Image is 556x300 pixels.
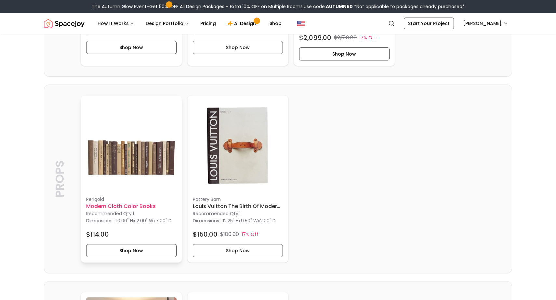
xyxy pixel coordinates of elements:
[86,41,177,54] button: Shop Now
[86,230,109,239] h4: $114.00
[86,217,113,225] p: Dimensions:
[193,196,283,202] p: Pottery Barn
[140,17,194,30] button: Design Portfolio
[187,95,289,263] a: Louis Vuitton The Birth of Modern Luxury Coffee Table Book imagePottery BarnLouis Vuitton The Bir...
[187,95,289,263] div: Louis Vuitton The Birth of Modern Luxury Coffee Table Book
[193,217,220,225] p: Dimensions:
[326,3,353,10] b: AUTUMN50
[334,34,357,42] p: $2,518.80
[193,210,283,217] p: Recommended Qty: 1
[459,18,512,29] button: [PERSON_NAME]
[86,101,177,191] img: Modern Cloth Color Books image
[53,101,66,257] p: Props
[220,230,239,238] p: $180.00
[299,47,390,60] button: Shop Now
[299,33,331,42] h4: $2,099.00
[242,231,258,238] p: 17% Off
[44,13,512,34] nav: Global
[223,217,239,224] span: 12.25" H
[223,217,276,224] p: x x
[193,230,218,239] h4: $150.00
[241,217,258,224] span: 9.50" W
[193,202,283,210] h6: Louis Vuitton The Birth of Modern Luxury Coffee Table Book
[195,17,221,30] a: Pricing
[44,17,85,30] img: Spacejoy Logo
[264,17,287,30] a: Shop
[404,18,454,29] a: Start Your Project
[81,95,182,263] div: Modern Cloth Color Books
[359,34,376,41] p: 17% Off
[193,41,283,54] button: Shop Now
[116,217,172,224] p: x x
[260,217,276,224] span: 2.00" D
[222,17,263,30] a: AI Design
[92,17,287,30] nav: Main
[86,210,177,217] p: Recommended Qty: 1
[81,95,182,263] a: Modern Cloth Color Books imagePerigoldModern Cloth Color BooksRecommended Qty:1Dimensions:10.00" ...
[156,217,172,224] span: 7.00" D
[86,196,177,202] p: Perigold
[86,202,177,210] h6: Modern Cloth Color Books
[297,20,305,27] img: United States
[193,101,283,191] img: Louis Vuitton The Birth of Modern Luxury Coffee Table Book image
[92,17,139,30] button: How It Works
[193,244,283,257] button: Shop Now
[116,217,133,224] span: 10.00" H
[304,3,353,10] span: Use code:
[86,244,177,257] button: Shop Now
[353,3,465,10] span: *Not applicable to packages already purchased*
[135,217,153,224] span: 12.00" W
[92,3,465,10] div: The Autumn Glow Event-Get 50% OFF All Design Packages + Extra 10% OFF on Multiple Rooms.
[44,17,85,30] a: Spacejoy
